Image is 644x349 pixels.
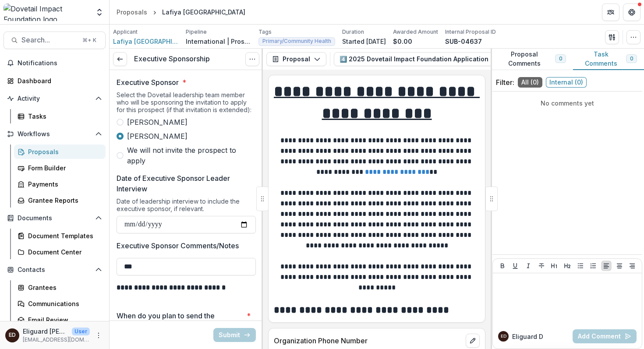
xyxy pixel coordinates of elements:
button: Heading 1 [549,261,559,271]
a: Proposals [113,6,151,18]
a: Document Templates [14,229,106,243]
p: [EMAIL_ADDRESS][DOMAIN_NAME] [23,336,90,344]
p: Internal Proposal ID [445,28,496,36]
div: Eliguard Dawson [9,332,16,338]
p: Tags [258,28,272,36]
p: Duration [342,28,364,36]
button: Italicize [523,261,534,271]
div: Tasks [28,112,99,121]
button: Align Left [601,261,612,271]
p: Awarded Amount [393,28,438,36]
p: Executive Sponsor [117,77,179,88]
p: Eliguard [PERSON_NAME] [23,327,68,336]
span: [PERSON_NAME] [127,131,188,141]
p: Started [DATE] [342,37,386,46]
div: Proposals [28,147,99,156]
span: Workflows [18,130,92,138]
button: Bold [497,261,508,271]
button: More [93,330,104,341]
button: Open Documents [4,211,106,225]
p: $0.00 [393,37,412,46]
a: Proposals [14,145,106,159]
div: ⌘ + K [81,35,98,45]
div: Communications [28,299,99,308]
p: Applicant [113,28,138,36]
div: Dashboard [18,76,99,85]
a: Communications [14,296,106,311]
button: Open entity switcher [93,4,106,21]
a: Email Review [14,313,106,327]
div: Date of leadership interview to include the executive sponsor, if relevant. [117,197,256,216]
p: Pipeline [186,28,207,36]
div: Email Review [28,315,99,324]
button: Align Right [627,261,637,271]
a: Form Builder [14,161,106,175]
p: Filter: [496,77,514,88]
img: Dovetail Impact Foundation logo [4,4,90,21]
span: Documents [18,215,92,222]
span: Internal ( 0 ) [546,77,587,88]
span: Primary/Community Health [262,38,331,44]
button: Notifications [4,56,106,70]
button: Partners [602,4,619,21]
div: Document Center [28,247,99,257]
nav: breadcrumb [113,6,249,18]
span: Search... [21,36,77,44]
button: Strike [536,261,547,271]
p: Organization Phone Number [274,335,462,346]
a: Lafiya [GEOGRAPHIC_DATA] [113,37,179,46]
a: Document Center [14,245,106,259]
span: [PERSON_NAME] [127,117,188,127]
button: Task Comments [573,49,644,70]
div: Grantees [28,283,99,292]
button: Proposal [266,52,326,66]
a: Payments [14,177,106,191]
div: Eliguard Dawson [501,334,506,338]
button: Add Comment [573,329,637,343]
button: Submit [213,328,256,342]
div: Select the Dovetail leadership team member who will be sponsoring the invitation to apply for thi... [117,91,256,117]
span: We will not invite the prospect to apply [127,145,256,166]
div: Lafiya [GEOGRAPHIC_DATA] [162,7,245,17]
div: Document Templates [28,231,99,240]
span: All ( 0 ) [518,77,542,88]
p: Executive Sponsor Comments/Notes [117,240,239,251]
button: Bullet List [575,261,586,271]
a: Grantees [14,280,106,295]
button: Heading 2 [562,261,573,271]
p: Eliguard D [512,332,543,341]
span: Contacts [18,266,92,274]
span: Notifications [18,60,102,67]
button: Options [245,52,259,66]
button: Search... [4,32,106,49]
p: Date of Executive Sponsor Leader Interview [117,173,251,194]
span: Activity [18,95,92,102]
span: 0 [630,56,633,62]
div: Proposals [117,7,147,17]
button: Open Contacts [4,263,106,277]
p: SUB-04637 [445,37,482,46]
div: Grantee Reports [28,196,99,205]
button: 4️⃣ 2025 Dovetail Impact Foundation Application [334,52,519,66]
a: Grantee Reports [14,193,106,208]
a: Dashboard [4,74,106,88]
button: Get Help [623,4,640,21]
p: International | Prospects Pipeline [186,37,251,46]
button: Open Workflows [4,127,106,141]
button: Proposal Comments [491,49,573,70]
div: Payments [28,180,99,189]
a: Tasks [14,109,106,123]
h3: Executive Sponsorship [134,55,210,63]
button: edit [466,334,480,348]
button: Underline [510,261,520,271]
button: Open Activity [4,92,106,106]
p: When do you plan to send the application? [117,310,243,331]
button: Ordered List [588,261,598,271]
p: User [72,328,90,335]
button: Align Center [614,261,625,271]
div: Form Builder [28,163,99,173]
p: No comments yet [496,99,639,108]
span: 0 [559,56,562,62]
